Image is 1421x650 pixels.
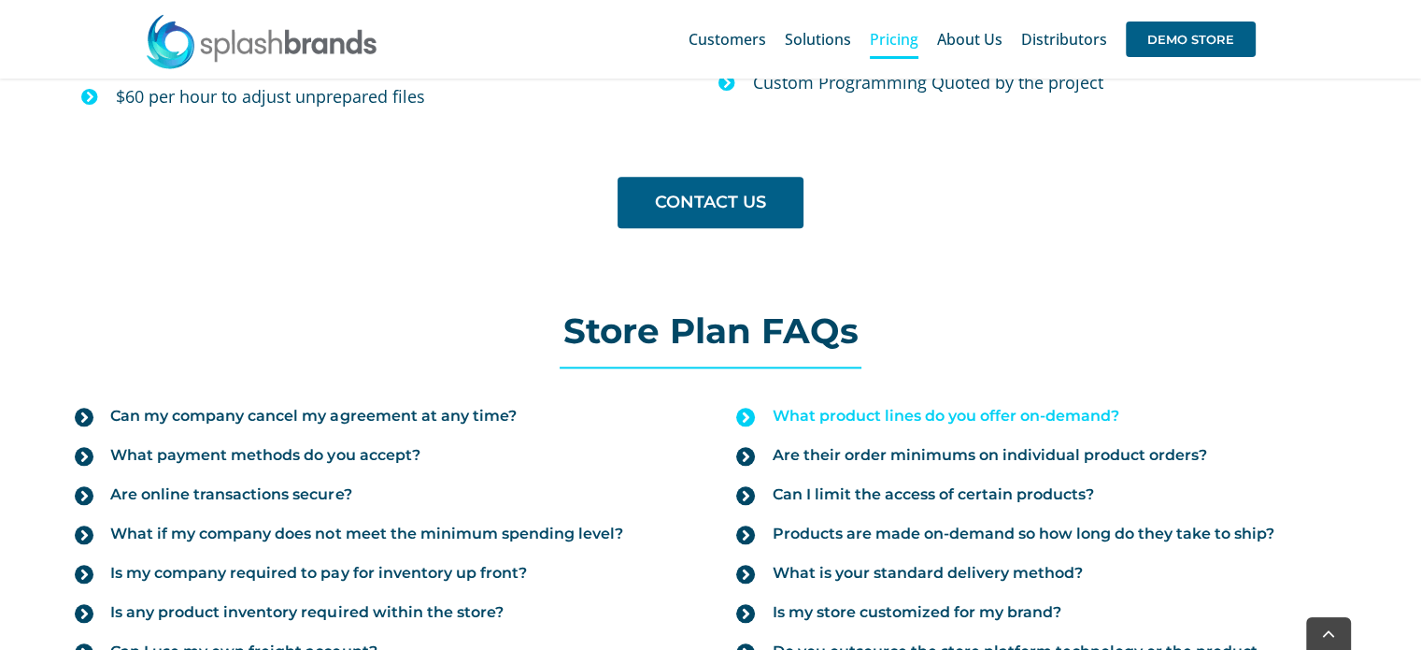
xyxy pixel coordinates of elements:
[689,32,766,47] span: Customers
[772,484,1093,505] span: Can I limit the access of certain products?
[736,514,1345,554] a: Products are made on-demand so how long do they take to ship?
[937,32,1002,47] span: About Us
[736,436,1345,475] a: Are their order minimums on individual product orders?
[736,397,1345,436] a: What product lines do you offer on-demand?
[75,514,684,554] a: What if my company does not meet the minimum spending level?
[736,475,1345,514] a: Can I limit the access of certain products?
[110,524,622,544] span: What if my company does not meet the minimum spending level?
[689,9,1256,69] nav: Main Menu Sticky
[110,563,526,584] span: Is my company required to pay for inventory up front?
[772,445,1206,466] span: Are their order minimums on individual product orders?
[1021,9,1107,69] a: Distributors
[75,593,684,632] a: Is any product inventory required within the store?
[870,9,918,69] a: Pricing
[110,602,503,623] span: Is any product inventory required within the store?
[772,602,1060,623] span: Is my store customized for my brand?
[736,593,1345,632] a: Is my store customized for my brand?
[736,554,1345,593] a: What is your standard delivery method?
[56,312,1364,350] h2: Store Plan FAQs
[689,9,766,69] a: Customers
[785,32,851,47] span: Solutions
[1126,22,1256,57] span: DEMO STORE
[75,436,684,475] a: What payment methods do you accept?
[110,484,351,505] span: Are online transactions secure?
[772,406,1118,426] span: What product lines do you offer on-demand?
[145,13,378,69] img: SplashBrands.com Logo
[618,177,803,228] a: CONTACT US
[772,563,1082,584] span: What is your standard delivery method?
[110,445,419,466] span: What payment methods do you accept?
[75,397,684,436] a: Can my company cancel my agreement at any time?
[1126,9,1256,69] a: DEMO STORE
[870,32,918,47] span: Pricing
[655,193,766,212] span: CONTACT US
[753,68,1364,97] p: Custom Programming Quoted by the project
[1021,32,1107,47] span: Distributors
[75,554,684,593] a: Is my company required to pay for inventory up front?
[110,406,516,426] span: Can my company cancel my agreement at any time?
[75,475,684,514] a: Are online transactions secure?
[772,524,1273,544] span: Products are made on-demand so how long do they take to ship?
[116,82,699,111] p: $60 per hour to adjust unprepared files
